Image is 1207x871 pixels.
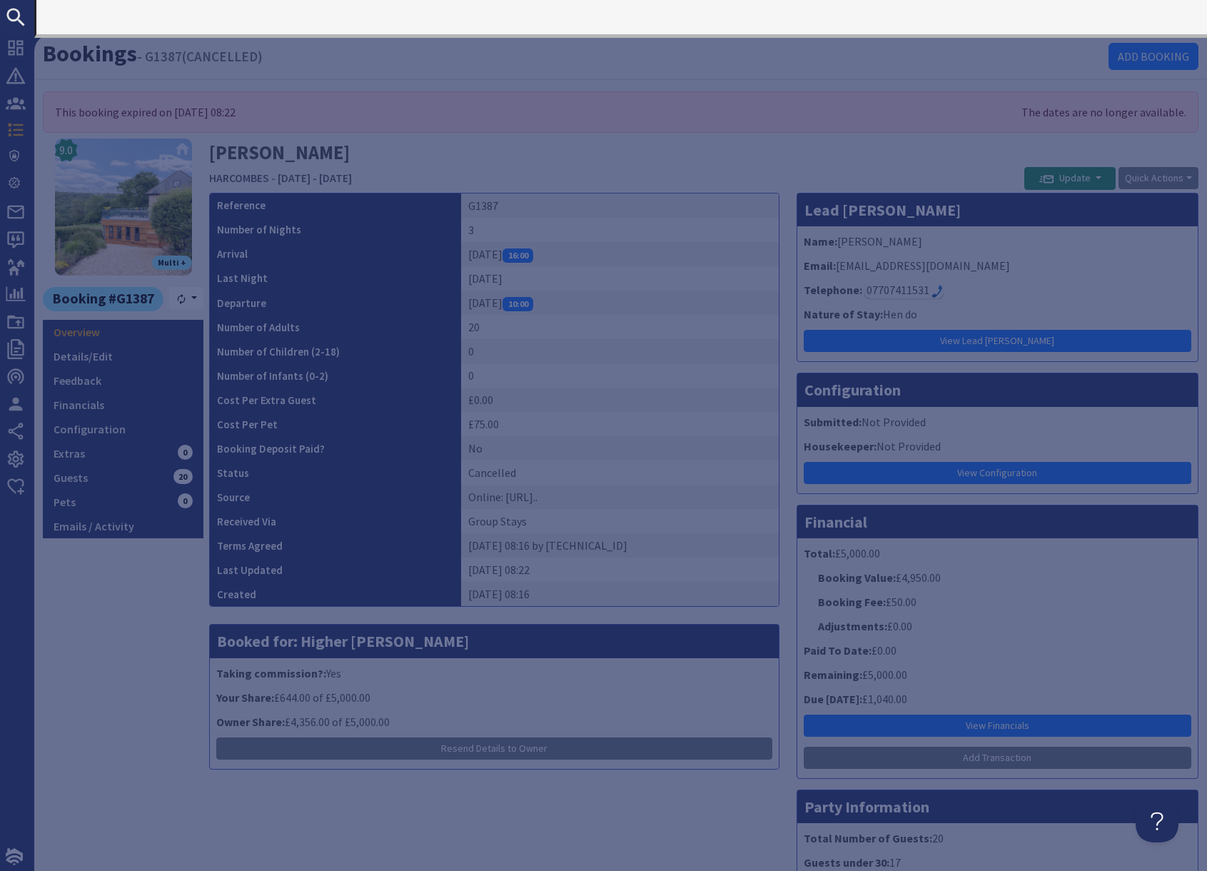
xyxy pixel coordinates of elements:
button: Quick Actions [1118,167,1198,189]
li: £0.00 [801,639,1194,663]
strong: Paid To Date: [804,643,872,658]
td: £75.00 [461,412,779,436]
td: [DATE] [461,291,779,315]
th: Number of Infants (0-2) [210,363,460,388]
h2: [PERSON_NAME] [209,139,1024,189]
strong: Due [DATE]: [804,692,862,706]
strong: Email: [804,258,836,273]
td: £0.00 [461,388,779,412]
button: Resend Details to Owner [216,737,772,760]
a: Overview [43,320,203,344]
td: 3 [461,218,779,242]
a: View Configuration [804,462,1191,484]
span: 9.0 [59,141,73,158]
small: - G1387(CANCELLED) [137,48,263,65]
td: Cancelled [461,460,779,485]
span: 16:00 [503,248,534,263]
li: [PERSON_NAME] [801,230,1194,254]
td: Online: https://www.bookingstays.co.uk/properties/harcombes/calendar [461,485,779,509]
a: Add Booking [1108,43,1198,70]
th: Reference [210,193,460,218]
span: 0 [178,445,193,459]
h3: Configuration [797,373,1198,406]
a: View Lead [PERSON_NAME] [804,330,1191,352]
a: Bookings [43,39,137,68]
a: HARCOMBES [209,171,269,185]
a: Details/Edit [43,344,203,368]
th: Cost Per Pet [210,412,460,436]
strong: Guests under 30: [804,855,889,870]
h3: Party Information [797,790,1198,823]
a: Booking #G1387 [43,287,163,311]
strong: Your Share: [216,690,274,705]
div: This booking expired on [DATE] 08:22 [55,104,236,121]
th: Arrival [210,242,460,266]
strong: Adjustments: [818,619,887,633]
img: hfpfyWBK5wQHBAGPgDf9c6qAYOxxMAAAAASUVORK5CYII= [931,285,943,298]
li: £1,040.00 [801,688,1194,712]
strong: Submitted: [804,415,862,429]
td: [DATE] [461,242,779,266]
a: Pets0 [43,490,203,514]
li: Hen do [801,303,1194,327]
td: [DATE] 08:22 [461,558,779,582]
a: Add Transaction [804,747,1191,769]
strong: Name: [804,234,837,248]
td: Group Stays [461,509,779,533]
th: Source [210,485,460,509]
th: Last Night [210,266,460,291]
strong: Owner Share: [216,715,285,729]
td: [DATE] [461,266,779,291]
li: Not Provided [801,435,1194,459]
a: Emails / Activity [43,514,203,538]
a: Feedback [43,368,203,393]
li: Not Provided [801,411,1194,435]
td: 0 [461,339,779,363]
span: Update [1039,171,1091,184]
a: Configuration [43,417,203,441]
strong: Taking commission?: [216,666,326,680]
strong: Housekeeper: [804,439,877,453]
li: £5,000.00 [801,542,1194,566]
iframe: Toggle Customer Support [1136,800,1178,842]
strong: Booking Value: [818,570,896,585]
img: HARCOMBES's icon [55,139,192,276]
i: Agreements were checked at the time of signing booking terms:<br>- I AGREE to take out appropriat... [283,541,294,553]
th: Number of Adults [210,315,460,339]
td: 0 [461,363,779,388]
strong: Nature of Stay: [804,307,883,321]
th: Status [210,460,460,485]
th: Booking Deposit Paid? [210,436,460,460]
th: Received Via [210,509,460,533]
th: Departure [210,291,460,315]
td: No [461,436,779,460]
strong: Remaining: [804,668,862,682]
th: Last Updated [210,558,460,582]
li: £4,356.00 of £5,000.00 [213,710,774,735]
th: Number of Children (2-18) [210,339,460,363]
span: Multi + [152,256,192,270]
a: Financials [43,393,203,417]
strong: Booking Fee: [818,595,886,609]
td: 20 [461,315,779,339]
a: View Financials [804,715,1191,737]
th: Created [210,582,460,606]
div: Call: 07707411531 [864,281,944,298]
strong: Total Number of Guests: [804,831,932,845]
li: Yes [213,662,774,686]
a: [DATE] - [DATE] [278,171,352,185]
span: - [271,171,276,185]
td: [DATE] 08:16 [461,582,779,606]
th: Cost Per Extra Guest [210,388,460,412]
img: staytech_i_w-64f4e8e9ee0a9c174fd5317b4b171b261742d2d393467e5bdba4413f4f884c10.svg [6,848,23,865]
div: The dates are no longer available. [236,104,1186,121]
a: Guests20 [43,465,203,490]
li: £5,000.00 [801,663,1194,688]
strong: Total: [804,546,835,560]
a: Extras0 [43,441,203,465]
button: Update [1024,167,1116,190]
li: £4,950.00 [801,566,1194,590]
a: HARCOMBES's icon9.0Multi + [55,139,192,276]
th: Number of Nights [210,218,460,242]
